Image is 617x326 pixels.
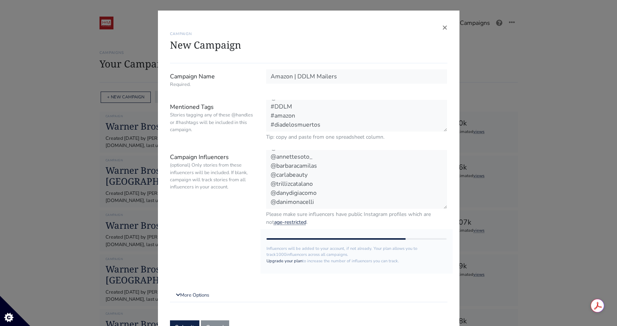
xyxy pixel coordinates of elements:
small: Tip: copy and paste from one spreadsheet column. [266,133,447,141]
small: Required. [170,81,255,88]
a: More Options [170,289,447,302]
p: to increase the number of influencers you can track. [266,258,447,265]
div: Influencers will be added to your account, if not already. Your plan allows you to track influenc... [260,229,453,274]
label: Campaign Influencers [164,150,260,226]
h1: New Campaign [170,39,447,51]
small: (optional) Only stories from these influencers will be included. If blank, campaign will track st... [170,162,255,191]
a: Upgrade your plan [266,258,302,264]
small: Please make sure influencers have public Instagram profiles which are not . [266,210,447,226]
small: Stories tagging any of these @handles or #hashtags will be included in this campaign. [170,112,255,133]
button: Close [442,23,447,32]
input: Campaign Name [266,69,447,84]
h6: CAMPAIGN [170,32,447,36]
a: age-restricted [274,219,306,226]
span: × [442,21,447,33]
label: Mentioned Tags [164,100,260,141]
label: Campaign Name [164,69,260,91]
